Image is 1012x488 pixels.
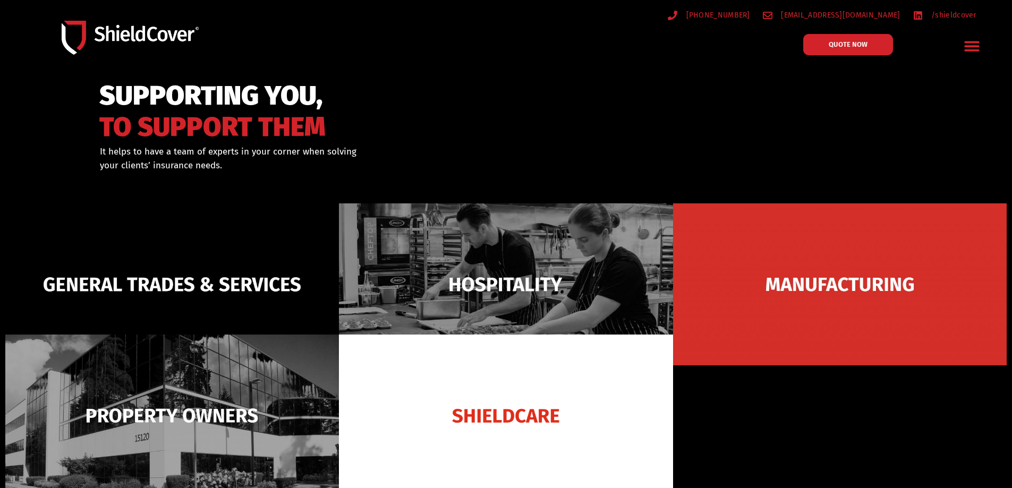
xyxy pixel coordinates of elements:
div: Menu Toggle [960,33,985,58]
a: QUOTE NOW [803,34,893,55]
span: [EMAIL_ADDRESS][DOMAIN_NAME] [778,8,900,22]
span: /shieldcover [929,8,976,22]
span: [PHONE_NUMBER] [684,8,750,22]
p: your clients’ insurance needs. [100,159,560,173]
span: SUPPORTING YOU, [99,85,326,107]
div: It helps to have a team of experts in your corner when solving [100,145,560,172]
a: [EMAIL_ADDRESS][DOMAIN_NAME] [763,8,900,22]
img: Shield-Cover-Underwriting-Australia-logo-full [62,21,199,54]
a: /shieldcover [913,8,976,22]
a: [PHONE_NUMBER] [668,8,750,22]
span: QUOTE NOW [829,41,868,48]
